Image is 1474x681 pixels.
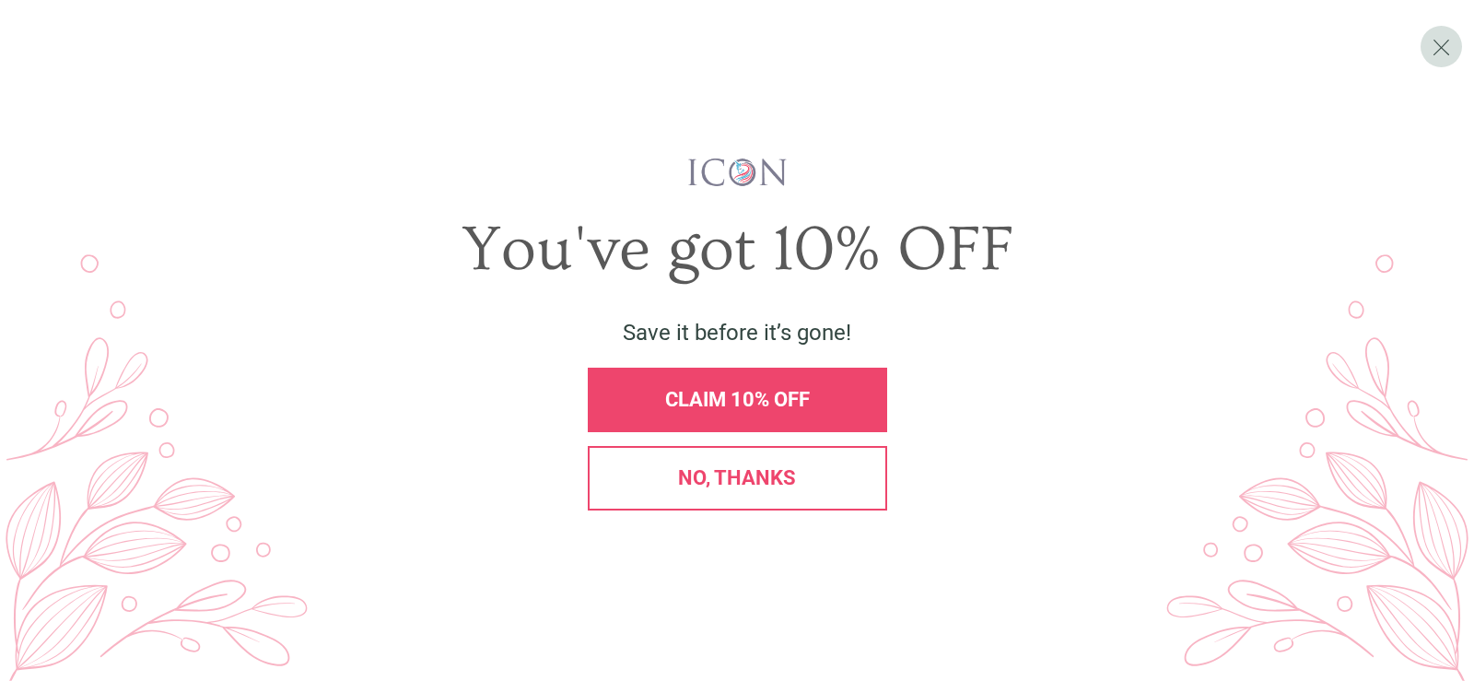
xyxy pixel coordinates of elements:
span: X [1432,33,1451,61]
span: No, thanks [678,466,796,489]
span: Save it before it’s gone! [623,320,851,346]
span: CLAIM 10% OFF [665,388,810,411]
img: iconwallstickersl_1754656298800.png [685,157,790,188]
span: You've got 10% OFF [462,214,1013,286]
